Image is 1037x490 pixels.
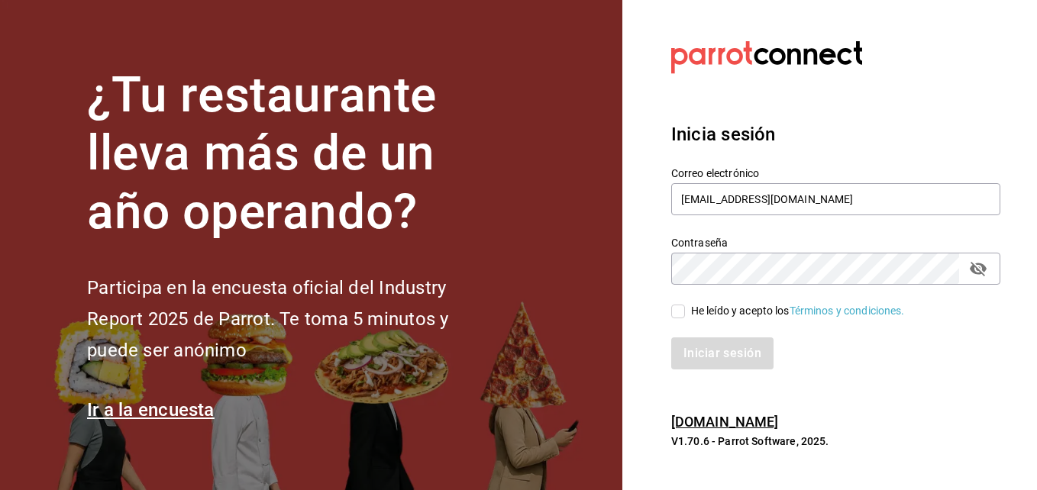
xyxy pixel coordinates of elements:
h3: Inicia sesión [671,121,1000,148]
button: passwordField [965,256,991,282]
h1: ¿Tu restaurante lleva más de un año operando? [87,66,499,242]
a: [DOMAIN_NAME] [671,414,779,430]
input: Ingresa tu correo electrónico [671,183,1000,215]
a: Ir a la encuesta [87,399,215,421]
div: He leído y acepto los [691,303,905,319]
h2: Participa en la encuesta oficial del Industry Report 2025 de Parrot. Te toma 5 minutos y puede se... [87,272,499,366]
p: V1.70.6 - Parrot Software, 2025. [671,434,1000,449]
a: Términos y condiciones. [790,305,905,317]
label: Contraseña [671,237,1000,247]
label: Correo electrónico [671,167,1000,178]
